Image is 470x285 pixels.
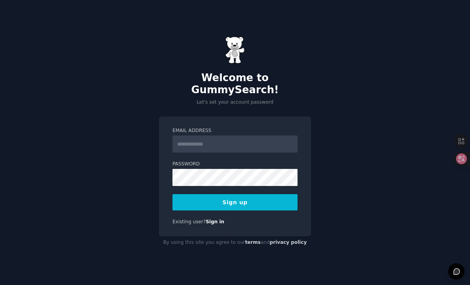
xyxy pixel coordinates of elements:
a: terms [245,240,261,245]
a: Sign in [206,219,225,224]
div: By using this site you agree to our and [159,236,311,249]
img: Gummy Bear [225,36,245,64]
h2: Welcome to GummySearch! [159,72,311,96]
p: Let's set your account password [159,99,311,106]
a: privacy policy [270,240,307,245]
button: Sign up [172,194,298,210]
span: Existing user? [172,219,206,224]
label: Password [172,161,298,168]
label: Email Address [172,127,298,134]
